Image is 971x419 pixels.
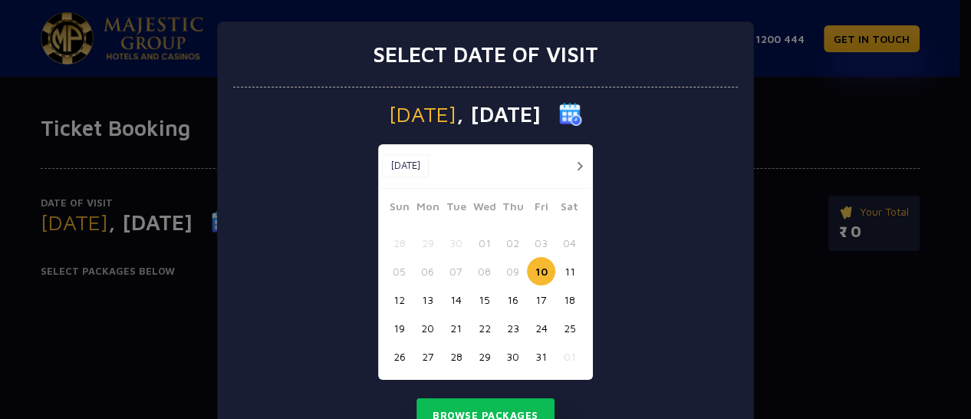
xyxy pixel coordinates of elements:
span: Fri [527,198,555,219]
button: 28 [385,229,413,257]
button: 10 [527,257,555,285]
button: 29 [470,342,499,371]
button: 05 [385,257,413,285]
span: Mon [413,198,442,219]
button: [DATE] [382,154,429,177]
button: 02 [499,229,527,257]
button: 01 [470,229,499,257]
span: [DATE] [389,104,456,125]
button: 14 [442,285,470,314]
button: 27 [413,342,442,371]
span: , [DATE] [456,104,541,125]
button: 20 [413,314,442,342]
button: 13 [413,285,442,314]
button: 28 [442,342,470,371]
button: 23 [499,314,527,342]
span: Sat [555,198,584,219]
button: 08 [470,257,499,285]
button: 17 [527,285,555,314]
button: 30 [442,229,470,257]
button: 15 [470,285,499,314]
button: 26 [385,342,413,371]
span: Sun [385,198,413,219]
button: 11 [555,257,584,285]
h3: Select date of visit [373,41,598,68]
button: 16 [499,285,527,314]
button: 24 [527,314,555,342]
button: 12 [385,285,413,314]
button: 07 [442,257,470,285]
button: 31 [527,342,555,371]
span: Wed [470,198,499,219]
button: 01 [555,342,584,371]
span: Thu [499,198,527,219]
button: 30 [499,342,527,371]
button: 06 [413,257,442,285]
button: 19 [385,314,413,342]
button: 18 [555,285,584,314]
button: 21 [442,314,470,342]
button: 03 [527,229,555,257]
button: 09 [499,257,527,285]
button: 29 [413,229,442,257]
button: 22 [470,314,499,342]
span: Tue [442,198,470,219]
button: 25 [555,314,584,342]
button: 04 [555,229,584,257]
img: calender icon [559,103,582,126]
